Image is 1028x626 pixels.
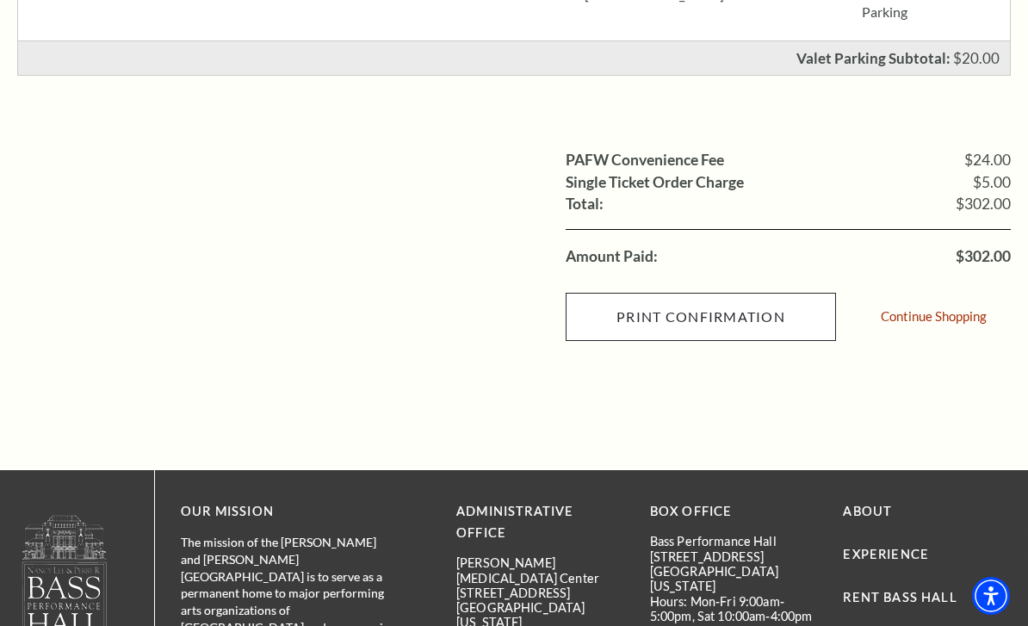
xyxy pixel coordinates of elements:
p: OUR MISSION [181,501,396,523]
span: $5.00 [973,175,1011,190]
span: $302.00 [956,196,1011,212]
a: Continue Shopping [881,310,987,323]
p: Hours: Mon-Fri 9:00am-5:00pm, Sat 10:00am-4:00pm [650,594,818,624]
p: [STREET_ADDRESS] [456,586,624,600]
p: Administrative Office [456,501,624,544]
p: Bass Performance Hall [650,534,818,549]
input: Submit button [566,293,836,341]
label: Total: [566,196,604,212]
span: $20.00 [953,49,1000,67]
label: Single Ticket Order Charge [566,175,744,190]
p: Valet Parking Subtotal: [796,51,951,65]
span: $302.00 [956,249,1011,264]
label: PAFW Convenience Fee [566,152,724,168]
a: Experience [843,547,929,561]
a: About [843,504,892,518]
p: [GEOGRAPHIC_DATA][US_STATE] [650,564,818,594]
span: $24.00 [964,152,1011,168]
label: Amount Paid: [566,249,658,264]
p: [PERSON_NAME][MEDICAL_DATA] Center [456,555,624,586]
a: Rent Bass Hall [843,590,957,604]
div: Accessibility Menu [972,577,1010,615]
p: BOX OFFICE [650,501,818,523]
p: [STREET_ADDRESS] [650,549,818,564]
